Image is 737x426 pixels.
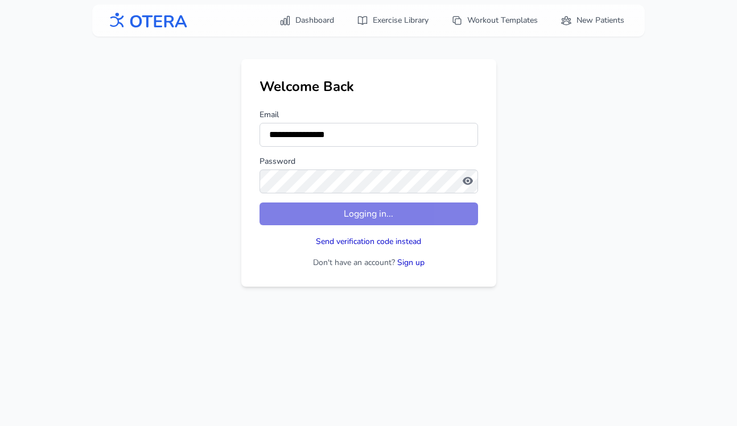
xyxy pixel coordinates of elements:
[316,236,421,247] button: Send verification code instead
[444,10,545,31] a: Workout Templates
[350,10,435,31] a: Exercise Library
[106,8,188,34] img: OTERA logo
[260,202,478,225] button: Logging in...
[554,10,631,31] a: New Patients
[260,257,478,268] p: Don't have an account?
[273,10,341,31] a: Dashboard
[397,257,425,268] a: Sign up
[260,156,478,167] label: Password
[260,77,478,96] h1: Welcome Back
[260,109,478,121] label: Email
